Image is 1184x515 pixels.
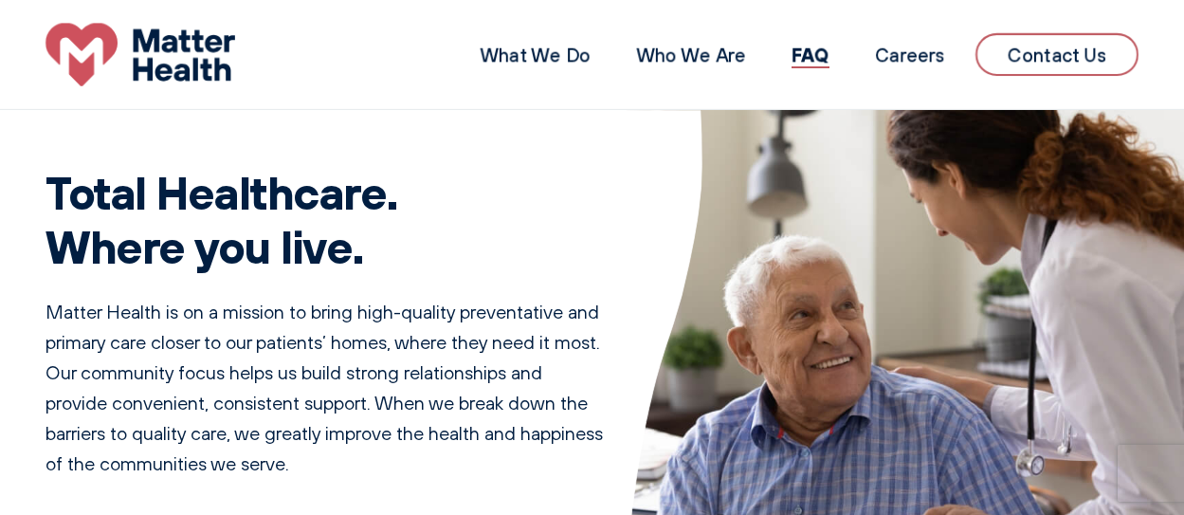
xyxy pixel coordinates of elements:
[636,43,746,66] a: Who We Are
[480,43,591,66] a: What We Do
[975,33,1138,76] a: Contact Us
[875,43,945,66] a: Careers
[46,165,604,274] h1: Total Healthcare. Where you live.
[46,297,604,479] p: Matter Health is on a mission to bring high-quality preventative and primary care closer to our p...
[792,42,829,66] a: FAQ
